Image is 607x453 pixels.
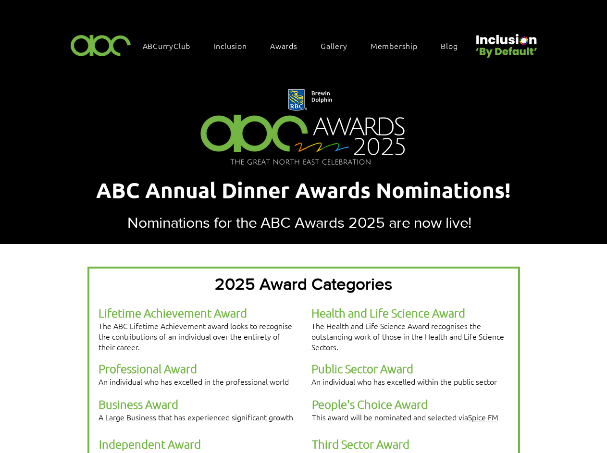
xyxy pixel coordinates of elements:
[311,361,413,376] span: Public Sector Award
[312,412,498,422] span: This award will be nominated and selected via
[68,31,134,59] img: ABC-Logo-Blank-Background-01-01-2.png
[468,412,498,422] a: Spice FM
[371,40,418,51] span: Membership
[138,36,205,56] a: ABCurryClub
[99,397,178,411] span: Business Award
[96,177,511,203] span: ABC Annual Dinner Awards Nominations!
[143,40,191,51] span: ABCurryClub
[265,36,312,56] div: Awards
[270,40,297,51] span: Awards
[214,40,247,51] span: Inclusion
[99,376,289,387] span: An individual who has excelled in the professional world
[441,40,458,51] span: Blog
[312,437,409,451] span: Third Sector Award
[209,36,261,56] div: Inclusion
[99,361,197,376] span: Professional Award
[188,76,419,180] img: Northern Insights Double Pager Apr 2025.png
[312,397,428,411] span: People's Choice Award
[321,40,347,51] span: Gallery
[127,214,471,231] span: Nominations for the ABC Awards 2025 are now live!
[366,36,432,56] a: Membership
[138,36,472,56] nav: Site
[311,376,497,387] span: An individual who has excelled within the public sector
[99,412,293,422] span: A Large Business that has experienced significant growth
[99,320,292,352] span: The ABC Lifetime Achievement award looks to recognise the contributions of an individual over the...
[316,36,362,56] a: Gallery
[99,306,247,320] span: Lifetime Achievement Award
[99,437,201,451] span: Independent Award
[472,26,539,59] img: Untitled design (22).png
[436,36,472,56] a: Blog
[311,320,504,352] span: The Health and Life Science Award recognises the outstanding work of those in the Health and Life...
[215,275,392,293] span: 2025 Award Categories
[311,306,465,320] span: Health and Life Science Award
